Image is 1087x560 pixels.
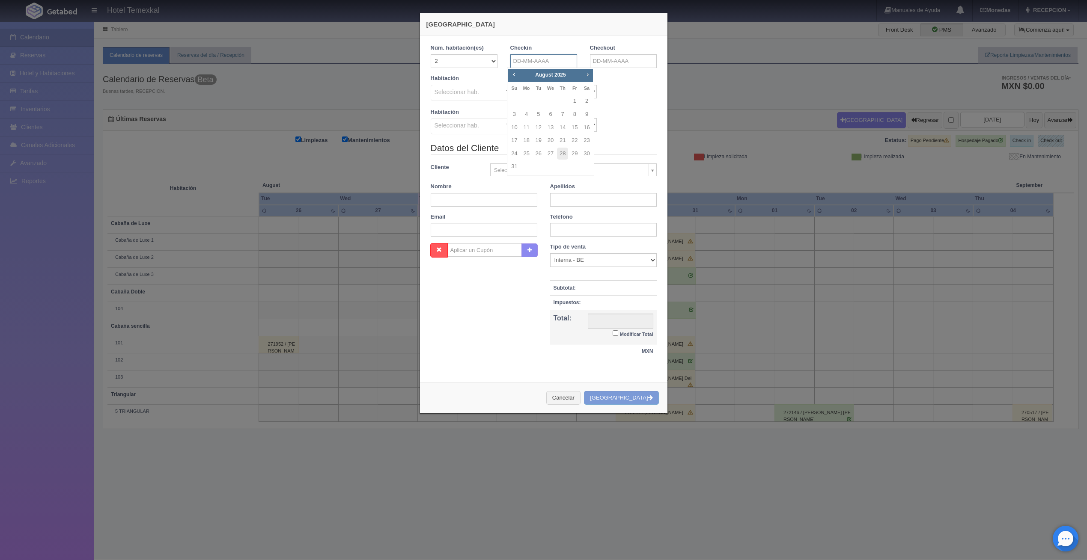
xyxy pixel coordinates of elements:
span: Wednesday [547,86,554,91]
a: Next [583,70,592,79]
th: Impuestos: [550,295,584,310]
label: Nombre [431,183,452,191]
a: 22 [569,134,580,147]
a: 11 [521,121,532,134]
input: DD-MM-AAAA [590,54,657,68]
a: 24 [509,148,520,160]
label: Cliente [424,163,484,172]
th: Subtotal: [550,281,584,296]
span: Friday [572,86,577,91]
a: 9 [581,108,592,121]
span: Thursday [560,86,566,91]
a: 6 [545,108,556,121]
a: 4 [521,108,532,121]
span: Saturday [584,86,590,91]
a: 16 [581,121,592,134]
label: Checkin [510,44,532,52]
a: 19 [533,134,544,147]
h4: [GEOGRAPHIC_DATA] [426,20,661,29]
span: Next [584,71,591,78]
legend: Datos del Cliente [431,142,657,155]
a: 30 [581,148,592,160]
span: Monday [523,86,530,91]
a: 10 [509,121,520,134]
label: Habitación [431,74,459,83]
a: 17 [509,134,520,147]
button: Cancelar [546,391,581,405]
a: 21 [557,134,568,147]
span: 2025 [554,72,566,78]
a: 1 [569,95,580,107]
span: Seleccionar hab. [435,120,479,130]
a: Seleccionar / Crear cliente [490,163,657,176]
span: August [535,72,553,78]
th: Total: [550,310,584,344]
label: Teléfono [550,213,573,221]
a: 27 [545,148,556,160]
small: Modificar Total [620,332,653,337]
a: 29 [569,148,580,160]
a: 7 [557,108,568,121]
a: 12 [533,121,544,134]
label: Apellidos [550,183,575,191]
a: 26 [533,148,544,160]
input: Modificar Total [613,330,618,336]
a: 20 [545,134,556,147]
a: 14 [557,121,568,134]
a: 8 [569,108,580,121]
a: Prev [509,70,518,79]
a: 28 [557,148,568,160]
a: 15 [569,121,580,134]
span: Seleccionar / Crear cliente [494,164,645,177]
a: 2 [581,95,592,107]
span: Seleccionar hab. [435,87,479,96]
strong: MXN [642,348,653,354]
a: 31 [509,160,520,173]
a: 5 [533,108,544,121]
label: Tipo de venta [550,243,586,251]
a: 18 [521,134,532,147]
a: 3 [509,108,520,121]
label: Email [431,213,446,221]
a: 25 [521,148,532,160]
label: Habitación [431,108,459,116]
label: Checkout [590,44,615,52]
span: Tuesday [536,86,541,91]
a: 13 [545,121,556,134]
input: DD-MM-AAAA [510,54,577,68]
input: Aplicar un Cupón [447,243,522,257]
a: 23 [581,134,592,147]
span: Sunday [512,86,518,91]
label: Núm. habitación(es) [431,44,484,52]
span: Prev [510,71,517,78]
